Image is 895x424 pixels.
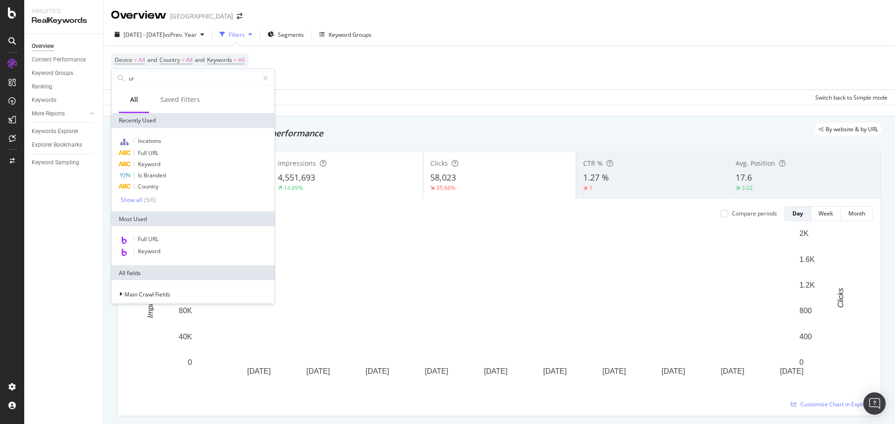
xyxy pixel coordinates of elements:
text: [DATE] [425,367,448,375]
div: Open Intercom Messenger [863,392,886,415]
span: and [147,56,157,64]
button: Segments [264,27,308,42]
span: All [138,54,145,67]
span: Keywords [207,56,232,64]
text: [DATE] [365,367,389,375]
div: 3.02 [742,184,753,192]
span: Clicks [430,159,448,168]
svg: A chart. [125,229,866,390]
div: Keyword Groups [32,68,73,78]
div: Keywords [32,95,56,105]
text: [DATE] [602,367,626,375]
span: CTR % [583,159,603,168]
div: ( 5 / 6 ) [142,196,156,204]
text: [DATE] [661,367,685,375]
span: Device [115,56,132,64]
button: [DATE] - [DATE]vsPrev. Year [111,27,208,42]
div: All fields [111,265,275,280]
span: Keyword [138,247,160,255]
text: 2K [799,229,809,237]
div: All [130,95,138,104]
div: Keyword Groups [329,31,372,39]
span: vs Prev. Year [165,31,197,39]
div: Switch back to Simple mode [815,94,888,101]
text: Impressions [146,278,154,318]
a: More Reports [32,109,87,119]
div: 14.89% [284,184,303,192]
a: Content Performance [32,55,96,65]
span: = [134,56,137,64]
span: [DATE] - [DATE] [124,31,165,39]
span: Segments [278,31,304,39]
span: Customize Chart in Explorer [800,400,873,408]
text: Clicks [837,288,845,308]
div: Analytics [32,7,96,15]
div: RealKeywords [32,15,96,26]
div: Compare periods [732,209,777,217]
div: Explorer Bookmarks [32,140,82,150]
div: URLs [113,303,273,317]
text: 800 [799,307,812,315]
div: Overview [32,41,54,51]
text: [DATE] [484,367,507,375]
div: [GEOGRAPHIC_DATA] [170,12,233,21]
text: 0 [188,358,192,366]
a: Customize Chart in Explorer [791,400,873,408]
span: Avg. Position [736,159,775,168]
span: Is Branded [138,171,166,179]
text: 0 [799,358,804,366]
span: Impressions [278,159,316,168]
span: Main Crawl Fields [124,290,170,298]
span: Full URL [138,149,158,157]
div: Week [819,209,833,217]
div: Keyword Sampling [32,158,79,168]
span: By website & by URL [826,127,878,132]
div: arrow-right-arrow-left [237,13,242,20]
span: Full URL [138,235,158,243]
span: and [195,56,205,64]
a: Explorer Bookmarks [32,140,96,150]
button: Filters [216,27,256,42]
button: Keyword Groups [316,27,375,42]
a: Keyword Sampling [32,158,96,168]
a: Ranking [32,82,96,92]
div: Ranking [32,82,52,92]
span: Country [159,56,180,64]
div: Most Used [111,211,275,226]
span: 4,551,693 [278,172,315,183]
span: All [186,54,193,67]
button: Day [785,206,811,221]
text: [DATE] [543,367,566,375]
a: Keyword Groups [32,68,96,78]
span: = [181,56,185,64]
a: Keywords [32,95,96,105]
div: Content Performance [32,55,86,65]
div: Recently Used [111,113,275,128]
div: Day [792,209,803,217]
a: Keywords Explorer [32,127,96,136]
div: Overview [111,7,166,23]
text: 80K [179,307,193,315]
button: Switch back to Simple mode [812,90,888,105]
text: [DATE] [247,367,270,375]
div: Month [848,209,865,217]
span: Keyword [138,160,160,168]
div: 1 [589,184,592,192]
div: legacy label [815,123,882,136]
button: Week [811,206,841,221]
div: Filters [229,31,245,39]
a: Overview [32,41,96,51]
div: Keywords Explorer [32,127,78,136]
span: 17.6 [736,172,752,183]
div: Show all [121,197,142,203]
span: 1.27 % [583,172,609,183]
text: [DATE] [306,367,330,375]
div: 35.66% [436,184,455,192]
span: All [238,54,245,67]
text: 1.2K [799,281,815,289]
button: Month [841,206,873,221]
text: [DATE] [780,367,803,375]
span: locations [138,137,161,145]
span: Country [138,182,158,190]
